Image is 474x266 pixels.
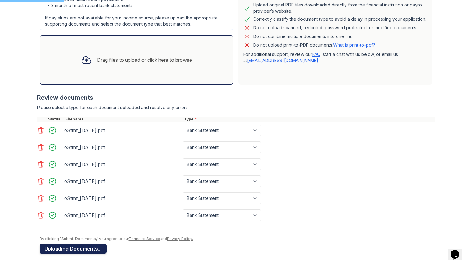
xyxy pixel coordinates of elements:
div: Please select a type for each document uploaded and resolve any errors. [37,104,435,111]
div: eStmt_[DATE].pdf [64,176,180,186]
a: Privacy Policy. [167,236,193,241]
div: Drag files to upload or click here to browse [97,56,192,64]
div: Correctly classify the document type to avoid a delay in processing your application. [253,15,426,23]
div: eStmt_[DATE].pdf [64,159,180,169]
div: Do not combine multiple documents into one file. [253,33,352,40]
div: eStmt_[DATE].pdf [64,125,180,135]
div: Status [47,117,64,122]
p: Do not upload print-to-PDF documents. [253,42,375,48]
a: FAQ [312,52,320,57]
button: Uploading Documents... [40,244,107,254]
a: What is print-to-pdf? [333,42,375,48]
div: By clicking "Submit Documents," you agree to our and [40,236,435,241]
div: Review documents [37,93,435,102]
div: eStmt_[DATE].pdf [64,142,180,152]
div: eStmt_[DATE].pdf [64,193,180,203]
p: For additional support, review our , start a chat with us below, or email us at [243,51,427,64]
div: Type [183,117,435,122]
div: eStmt_[DATE].pdf [64,210,180,220]
div: Filename [64,117,183,122]
div: Do not upload scanned, redacted, password protected, or modified documents. [253,24,417,32]
a: Terms of Service [129,236,160,241]
a: [EMAIL_ADDRESS][DOMAIN_NAME] [247,58,318,63]
div: Upload original PDF files downloaded directly from the financial institution or payroll provider’... [253,2,427,14]
iframe: chat widget [448,241,468,260]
